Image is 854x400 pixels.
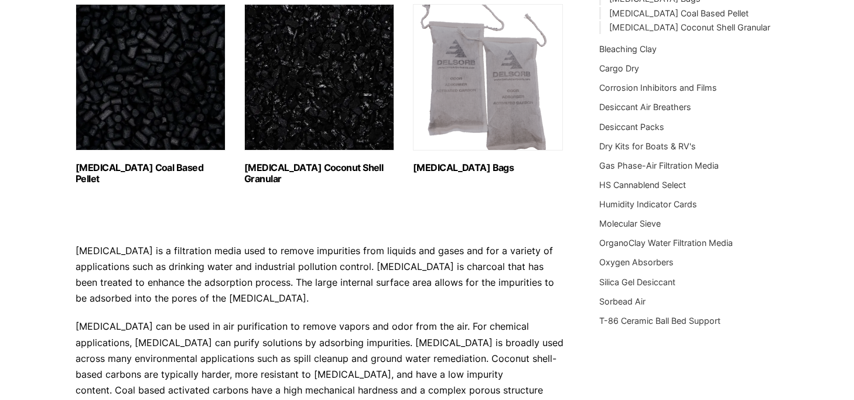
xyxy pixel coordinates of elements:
a: Bleaching Clay [599,44,657,54]
p: [MEDICAL_DATA] is a filtration media used to remove impurities from liquids and gases and for a v... [76,243,564,307]
h2: [MEDICAL_DATA] Coal Based Pellet [76,162,226,184]
a: Corrosion Inhibitors and Films [599,83,717,93]
img: Activated Carbon Coconut Shell Granular [244,4,394,151]
a: Silica Gel Desiccant [599,277,675,287]
a: Gas Phase-Air Filtration Media [599,160,719,170]
img: Activated Carbon Coal Based Pellet [76,4,226,151]
a: [MEDICAL_DATA] Coconut Shell Granular [609,22,770,32]
a: Visit product category Activated Carbon Bags [413,4,563,173]
h2: [MEDICAL_DATA] Coconut Shell Granular [244,162,394,184]
a: Molecular Sieve [599,218,661,228]
a: OrganoClay Water Filtration Media [599,238,733,248]
a: [MEDICAL_DATA] Coal Based Pellet [609,8,749,18]
a: Visit product category Activated Carbon Coconut Shell Granular [244,4,394,184]
a: Humidity Indicator Cards [599,199,697,209]
a: Cargo Dry [599,63,639,73]
h2: [MEDICAL_DATA] Bags [413,162,563,173]
a: Visit product category Activated Carbon Coal Based Pellet [76,4,226,184]
a: HS Cannablend Select [599,180,686,190]
a: Desiccant Air Breathers [599,102,691,112]
a: Oxygen Absorbers [599,257,674,267]
a: Sorbead Air [599,296,645,306]
a: Dry Kits for Boats & RV's [599,141,696,151]
a: T-86 Ceramic Ball Bed Support [599,316,720,326]
img: Activated Carbon Bags [413,4,563,151]
a: Desiccant Packs [599,122,664,132]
